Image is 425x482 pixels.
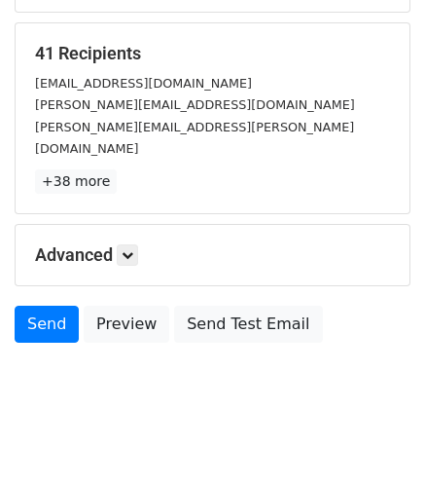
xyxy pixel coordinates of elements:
small: [PERSON_NAME][EMAIL_ADDRESS][DOMAIN_NAME] [35,97,355,112]
h5: 41 Recipients [35,43,390,64]
iframe: Chat Widget [328,389,425,482]
a: Preview [84,306,169,343]
small: [PERSON_NAME][EMAIL_ADDRESS][PERSON_NAME][DOMAIN_NAME] [35,120,354,157]
small: [EMAIL_ADDRESS][DOMAIN_NAME] [35,76,252,91]
a: Send [15,306,79,343]
a: Send Test Email [174,306,322,343]
h5: Advanced [35,244,390,266]
a: +38 more [35,169,117,194]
